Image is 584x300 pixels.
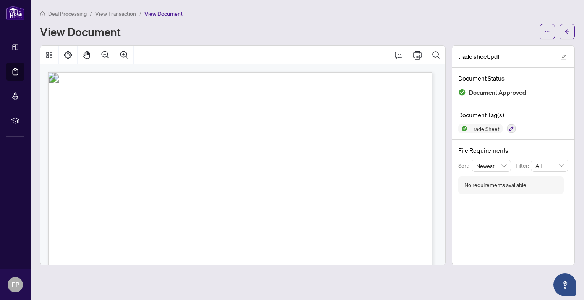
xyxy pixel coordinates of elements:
[144,10,183,17] span: View Document
[139,9,141,18] li: /
[40,26,121,38] h1: View Document
[565,29,570,34] span: arrow-left
[476,160,507,171] span: Newest
[90,9,92,18] li: /
[458,74,568,83] h4: Document Status
[6,6,24,20] img: logo
[535,160,564,171] span: All
[516,161,531,170] p: Filter:
[458,124,467,133] img: Status Icon
[458,89,466,96] img: Document Status
[11,279,19,290] span: FP
[458,110,568,119] h4: Document Tag(s)
[545,29,550,34] span: ellipsis
[464,181,526,189] div: No requirements available
[458,52,500,61] span: trade sheet.pdf
[469,87,526,98] span: Document Approved
[458,161,472,170] p: Sort:
[467,126,503,131] span: Trade Sheet
[561,54,566,60] span: edit
[48,10,87,17] span: Deal Processing
[458,146,568,155] h4: File Requirements
[553,273,576,296] button: Open asap
[40,11,45,16] span: home
[95,10,136,17] span: View Transaction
